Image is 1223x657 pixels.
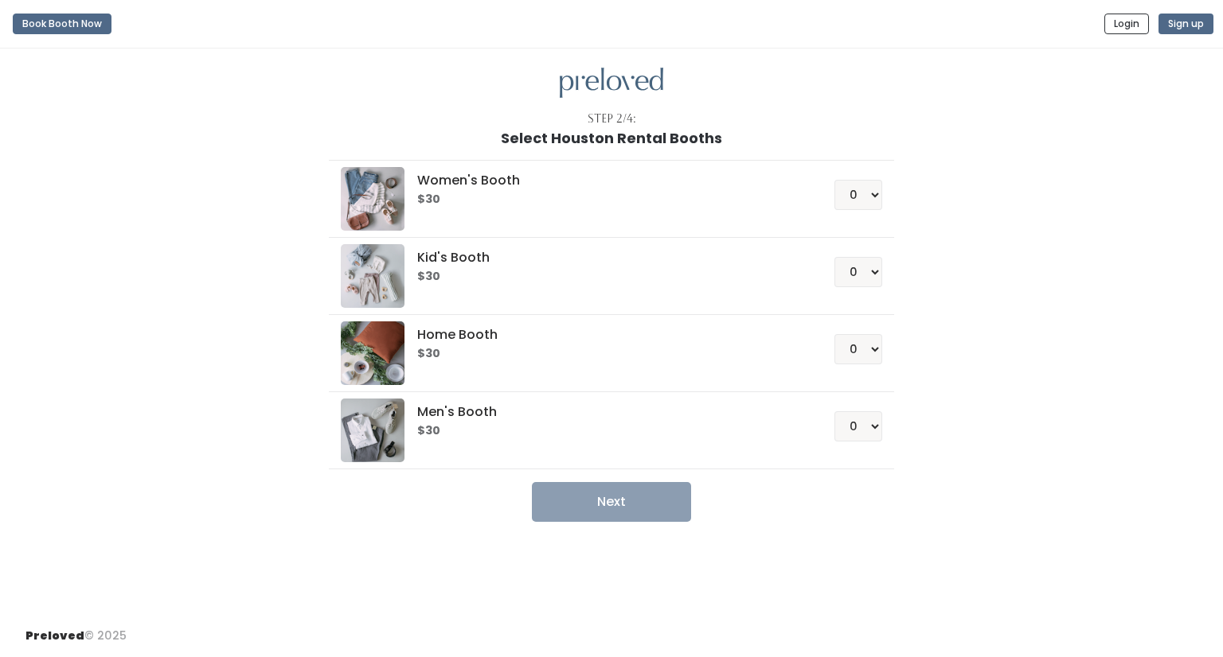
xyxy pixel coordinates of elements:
[13,6,111,41] a: Book Booth Now
[560,68,663,99] img: preloved logo
[417,270,795,283] h6: $30
[417,348,795,360] h6: $30
[25,615,127,644] div: © 2025
[417,425,795,437] h6: $30
[1159,14,1213,34] button: Sign up
[417,405,795,419] h5: Men's Booth
[501,130,722,146] h1: Select Houston Rental Booths
[341,398,404,462] img: preloved logo
[588,111,636,127] div: Step 2/4:
[417,173,795,188] h5: Women's Booth
[532,482,691,522] button: Next
[13,14,111,34] button: Book Booth Now
[25,628,84,643] span: Preloved
[341,167,404,231] img: preloved logo
[1104,14,1149,34] button: Login
[341,244,404,308] img: preloved logo
[417,193,795,206] h6: $30
[417,251,795,265] h5: Kid's Booth
[341,321,404,385] img: preloved logo
[417,328,795,342] h5: Home Booth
